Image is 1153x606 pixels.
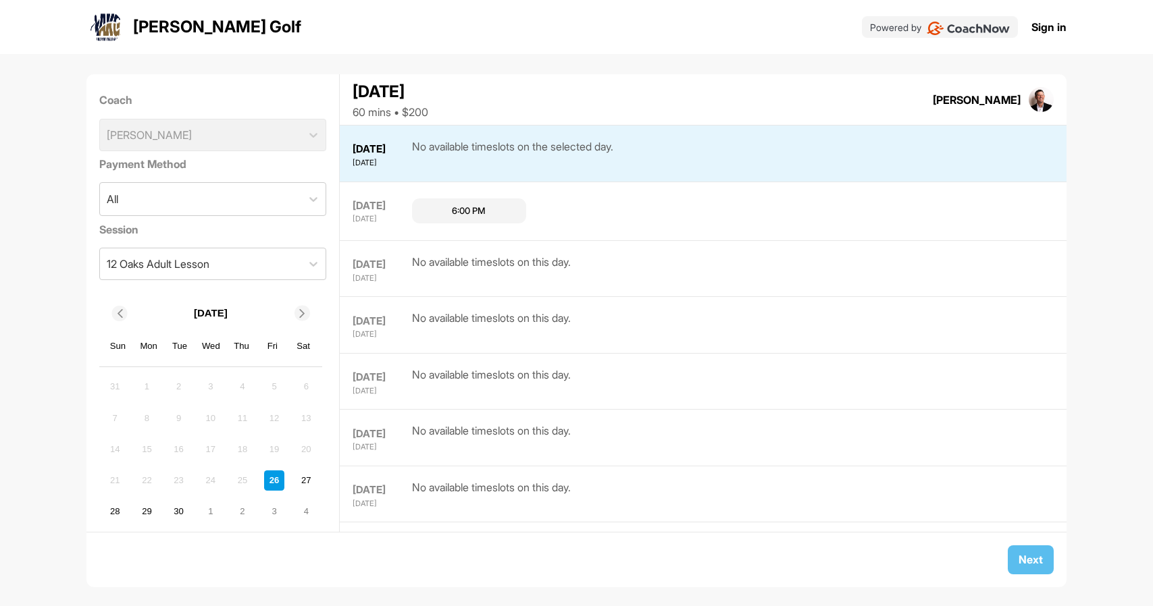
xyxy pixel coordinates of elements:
[105,501,125,522] div: Choose Sunday, September 28th, 2025
[202,337,220,355] div: Wed
[169,501,189,522] div: Choose Tuesday, September 30th, 2025
[264,337,282,355] div: Fri
[105,408,125,428] div: Not available Sunday, September 7th, 2025
[353,142,409,157] div: [DATE]
[133,15,301,39] p: [PERSON_NAME] Golf
[353,104,428,120] div: 60 mins • $200
[136,377,157,397] div: Not available Monday, September 1st, 2025
[233,337,251,355] div: Thu
[1029,87,1054,113] img: square_33d1b9b665a970990590299d55b62fd8.jpg
[264,501,284,522] div: Choose Friday, October 3rd, 2025
[105,470,125,491] div: Not available Sunday, September 21st, 2025
[169,377,189,397] div: Not available Tuesday, September 2nd, 2025
[264,377,284,397] div: Not available Friday, September 5th, 2025
[264,470,284,491] div: Choose Friday, September 26th, 2025
[201,408,221,428] div: Not available Wednesday, September 10th, 2025
[412,479,571,509] div: No available timeslots on this day.
[136,439,157,460] div: Not available Monday, September 15th, 2025
[1031,19,1067,35] a: Sign in
[353,329,409,340] div: [DATE]
[353,257,409,273] div: [DATE]
[169,408,189,428] div: Not available Tuesday, September 9th, 2025
[353,385,409,397] div: [DATE]
[136,408,157,428] div: Not available Monday, September 8th, 2025
[452,204,486,218] div: 6:00 PM
[353,441,409,453] div: [DATE]
[232,439,253,460] div: Not available Thursday, September 18th, 2025
[171,337,188,355] div: Tue
[169,439,189,460] div: Not available Tuesday, September 16th, 2025
[103,375,318,524] div: month 2025-09
[105,439,125,460] div: Not available Sunday, September 14th, 2025
[353,157,409,169] div: [DATE]
[294,337,312,355] div: Sat
[99,221,327,238] label: Session
[201,501,221,522] div: Choose Wednesday, October 1st, 2025
[136,470,157,491] div: Not available Monday, September 22nd, 2025
[232,377,253,397] div: Not available Thursday, September 4th, 2025
[264,439,284,460] div: Not available Friday, September 19th, 2025
[107,191,118,207] div: All
[296,408,316,428] div: Not available Saturday, September 13th, 2025
[412,310,571,340] div: No available timeslots on this day.
[353,498,409,509] div: [DATE]
[412,254,571,284] div: No available timeslots on this day.
[412,422,571,453] div: No available timeslots on this day.
[353,198,409,214] div: [DATE]
[140,337,157,355] div: Mon
[412,138,613,169] div: No available timeslots on the selected day.
[232,408,253,428] div: Not available Thursday, September 11th, 2025
[296,377,316,397] div: Not available Saturday, September 6th, 2025
[933,92,1021,108] div: [PERSON_NAME]
[201,439,221,460] div: Not available Wednesday, September 17th, 2025
[296,439,316,460] div: Not available Saturday, September 20th, 2025
[927,22,1010,35] img: CoachNow
[109,337,127,355] div: Sun
[353,273,409,284] div: [DATE]
[353,370,409,385] div: [DATE]
[201,377,221,397] div: Not available Wednesday, September 3rd, 2025
[99,156,327,172] label: Payment Method
[353,314,409,329] div: [DATE]
[353,80,428,104] div: [DATE]
[169,470,189,491] div: Not available Tuesday, September 23rd, 2025
[194,306,228,321] p: [DATE]
[232,501,253,522] div: Choose Thursday, October 2nd, 2025
[296,470,316,491] div: Choose Saturday, September 27th, 2025
[107,256,209,272] div: 12 Oaks Adult Lesson
[1008,545,1054,574] button: Next
[412,366,571,397] div: No available timeslots on this day.
[1019,553,1043,566] span: Next
[353,426,409,442] div: [DATE]
[264,408,284,428] div: Not available Friday, September 12th, 2025
[296,501,316,522] div: Choose Saturday, October 4th, 2025
[90,11,122,43] img: logo
[353,483,409,498] div: [DATE]
[105,377,125,397] div: Not available Sunday, August 31st, 2025
[870,20,921,34] p: Powered by
[353,213,409,225] div: [DATE]
[136,501,157,522] div: Choose Monday, September 29th, 2025
[232,470,253,491] div: Not available Thursday, September 25th, 2025
[99,92,327,108] label: Coach
[201,470,221,491] div: Not available Wednesday, September 24th, 2025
